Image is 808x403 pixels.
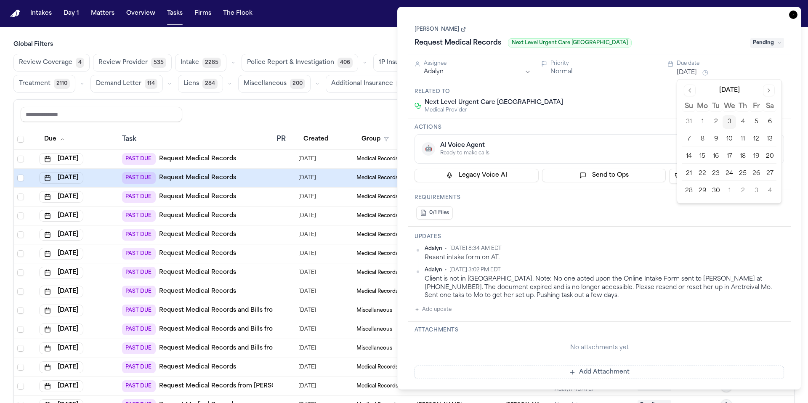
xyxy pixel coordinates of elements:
[39,153,83,165] button: [DATE]
[298,210,316,222] span: 8/5/2025, 1:34:30 PM
[445,245,447,252] span: •
[17,194,24,200] span: Select row
[416,206,453,220] button: 0/1 Files
[39,361,83,373] button: [DATE]
[122,342,156,354] span: PAST DUE
[415,124,784,131] h3: Actions
[719,86,740,95] div: [DATE]
[17,307,24,314] span: Select row
[425,98,563,107] span: Next Level Urgent Care [GEOGRAPHIC_DATA]
[298,342,316,354] span: 8/20/2025, 9:24:45 AM
[122,361,156,373] span: PAST DUE
[700,68,710,78] button: Snooze task
[736,167,750,180] button: 25
[356,231,398,238] span: Medical Records
[763,167,776,180] button: 27
[122,191,156,203] span: PAST DUE
[425,267,442,273] span: Adalyn
[356,212,398,219] span: Medical Records
[17,288,24,295] span: Select row
[13,75,75,93] button: Treatment2110
[298,380,316,392] span: 8/4/2025, 8:49:02 AM
[677,60,784,67] div: Due date
[449,245,502,252] span: [DATE] 8:34 AM EDT
[415,327,784,334] h3: Attachments
[159,306,451,315] a: Request Medical Records and Bills from DOA to present - [PERSON_NAME][GEOGRAPHIC_DATA]
[356,250,398,257] span: Medical Records
[159,231,236,239] a: Request Medical Records
[10,10,20,18] img: Finch Logo
[425,275,784,300] div: Client is not in [GEOGRAPHIC_DATA]. Note: No one acted upon the Online Intake Form sent to [PERSO...
[191,6,215,21] a: Firms
[542,169,666,182] button: Send to Ops
[159,382,331,390] a: Request Medical Records from [PERSON_NAME] Medical
[415,169,539,182] button: Legacy Voice AI
[709,115,723,129] button: 2
[356,194,398,200] span: Medical Records
[13,40,795,49] h3: Global Filters
[159,155,236,163] a: Request Medical Records
[356,288,398,295] span: Medical Records
[39,229,83,241] button: [DATE]
[508,38,632,48] span: Next Level Urgent Care [GEOGRAPHIC_DATA]
[19,80,50,88] span: Treatment
[415,344,784,352] div: No attachments yet
[763,150,776,163] button: 20
[415,194,784,201] h3: Requirements
[669,169,722,184] a: Call Client
[122,210,156,222] span: PAST DUE
[723,101,736,112] th: Wednesday
[709,150,723,163] button: 16
[54,79,70,89] span: 2110
[17,269,24,276] span: Select row
[356,364,398,371] span: Medical Records
[750,150,763,163] button: 19
[298,323,316,335] span: 8/20/2025, 9:24:16 AM
[356,326,392,333] span: Miscellaneous
[356,132,394,147] button: Group
[682,115,696,129] button: 31
[159,325,410,334] a: Request Medical Records and Bills from DOA to present - [US_STATE] Back Institute
[151,58,166,68] span: 535
[356,307,392,314] span: Miscellaneous
[356,175,398,181] span: Medical Records
[736,184,750,198] button: 2
[98,58,148,67] span: Review Provider
[90,75,163,93] button: Demand Letter114
[373,54,440,72] button: 1P Insurance324
[736,150,750,163] button: 18
[682,167,696,180] button: 21
[17,326,24,333] span: Select row
[425,254,784,262] div: Resent intake form on AT.
[709,133,723,146] button: 9
[684,85,696,96] button: Go to previous month
[19,58,72,67] span: Review Coverage
[39,132,70,147] button: Due
[298,191,316,203] span: 8/5/2025, 2:00:35 PM
[220,6,256,21] a: The Flock
[164,6,186,21] button: Tasks
[445,267,447,273] span: •
[244,80,287,88] span: Miscellaneous
[60,6,82,21] button: Day 1
[159,287,236,296] a: Request Medical Records
[242,54,358,72] button: Police Report & Investigation406
[709,167,723,180] button: 23
[736,115,750,129] button: 4
[88,6,118,21] button: Matters
[723,115,736,129] button: 3
[425,107,563,114] span: Medical Provider
[17,231,24,238] span: Select row
[17,175,24,181] span: Select row
[682,150,696,163] button: 14
[298,286,316,297] span: 8/11/2025, 10:07:02 AM
[39,305,83,316] button: [DATE]
[709,184,723,198] button: 30
[178,75,223,93] button: Liens284
[696,101,709,112] th: Monday
[17,250,24,257] span: Select row
[763,101,776,112] th: Saturday
[440,150,489,156] div: Ready to make calls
